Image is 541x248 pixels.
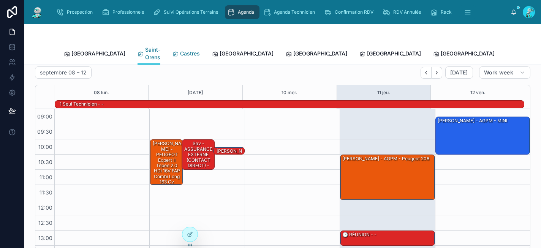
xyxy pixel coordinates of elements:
[215,148,244,166] div: [PERSON_NAME] - Jeep Renegade
[433,47,495,62] a: [GEOGRAPHIC_DATA]
[340,231,434,245] div: 🕒 RÉUNION - -
[54,5,98,19] a: Prospection
[282,85,297,100] button: 10 mer.
[35,113,54,120] span: 09:00
[35,128,54,135] span: 09:30
[151,5,223,19] a: Suivi Opérations Terrains
[67,9,93,15] span: Prospection
[322,5,379,19] a: Confirmation RDV
[182,140,214,169] div: sav - ASSURANCE EXTERNE (CONTACT DIRECT) - zafira
[30,6,44,18] img: App logo
[470,85,486,100] button: 12 ven.
[59,101,104,107] div: 1 seul technicien - -
[335,9,373,15] span: Confirmation RDV
[436,117,530,154] div: [PERSON_NAME] - AGPM - MINI
[94,85,109,100] button: 08 lun.
[50,4,511,21] div: scrollable content
[484,69,513,76] span: Work week
[36,204,54,211] span: 12:00
[441,50,495,57] span: [GEOGRAPHIC_DATA]
[188,85,203,100] button: [DATE]
[393,9,421,15] span: RDV Annulés
[238,9,254,15] span: Agenda
[112,9,144,15] span: Professionnels
[342,231,377,238] div: 🕒 RÉUNION - -
[225,5,259,19] a: Agenda
[36,159,54,165] span: 10:30
[220,50,274,57] span: [GEOGRAPHIC_DATA]
[421,67,432,79] button: Back
[342,155,430,162] div: [PERSON_NAME] - AGPM - peugeot 208
[164,9,218,15] span: Suivi Opérations Terrains
[183,140,214,174] div: sav - ASSURANCE EXTERNE (CONTACT DIRECT) - zafira
[36,144,54,150] span: 10:00
[428,5,457,19] a: Rack
[286,47,347,62] a: [GEOGRAPHIC_DATA]
[367,50,421,57] span: [GEOGRAPHIC_DATA]
[214,147,244,155] div: [PERSON_NAME] - Jeep Renegade
[340,155,434,200] div: [PERSON_NAME] - AGPM - peugeot 208
[64,47,125,62] a: [GEOGRAPHIC_DATA]
[274,9,315,15] span: Agenda Technicien
[479,66,530,79] button: Work week
[40,69,87,76] h2: septembre 08 – 12
[38,174,54,180] span: 11:00
[100,5,149,19] a: Professionnels
[432,67,442,79] button: Next
[36,220,54,226] span: 12:30
[38,189,54,196] span: 11:30
[437,117,508,124] div: [PERSON_NAME] - AGPM - MINI
[172,47,200,62] a: Castres
[145,46,160,61] span: Saint-Orens
[450,69,468,76] span: [DATE]
[261,5,320,19] a: Agenda Technicien
[150,140,182,185] div: [PERSON_NAME] - PEUGEOT Expert II Tepee 2.0 HDi 16V FAP Combi long 163 cv
[441,9,452,15] span: Rack
[212,47,274,62] a: [GEOGRAPHIC_DATA]
[445,66,473,79] button: [DATE]
[293,50,347,57] span: [GEOGRAPHIC_DATA]
[71,50,125,57] span: [GEOGRAPHIC_DATA]
[36,235,54,241] span: 13:00
[151,140,182,185] div: [PERSON_NAME] - PEUGEOT Expert II Tepee 2.0 HDi 16V FAP Combi long 163 cv
[380,5,426,19] a: RDV Annulés
[359,47,421,62] a: [GEOGRAPHIC_DATA]
[377,85,390,100] button: 11 jeu.
[59,100,104,108] div: 1 seul technicien - -
[138,43,160,65] a: Saint-Orens
[180,50,200,57] span: Castres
